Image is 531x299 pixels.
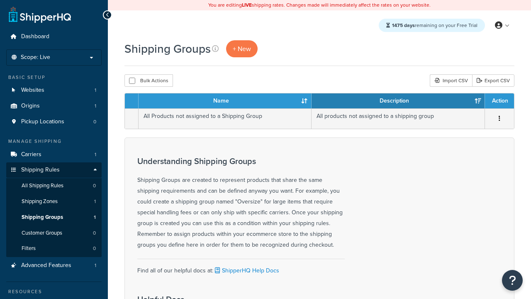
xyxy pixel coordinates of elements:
[6,114,102,130] li: Pickup Locations
[21,151,41,158] span: Carriers
[6,138,102,145] div: Manage Shipping
[312,93,485,108] th: Description: activate to sort column ascending
[430,74,472,87] div: Import CSV
[21,118,64,125] span: Pickup Locations
[93,118,96,125] span: 0
[6,29,102,44] a: Dashboard
[6,98,102,114] a: Origins 1
[94,214,96,221] span: 1
[21,262,71,269] span: Advanced Features
[139,93,312,108] th: Name: activate to sort column ascending
[9,6,71,23] a: ShipperHQ Home
[502,270,523,291] button: Open Resource Center
[94,198,96,205] span: 1
[6,162,102,257] li: Shipping Rules
[6,114,102,130] a: Pickup Locations 0
[6,147,102,162] li: Carriers
[21,33,49,40] span: Dashboard
[6,258,102,273] a: Advanced Features 1
[137,157,345,166] h3: Understanding Shipping Groups
[6,83,102,98] li: Websites
[22,198,58,205] span: Shipping Zones
[6,210,102,225] a: Shipping Groups 1
[137,157,345,250] div: Shipping Groups are created to represent products that share the same shipping requirements and c...
[6,258,102,273] li: Advanced Features
[6,147,102,162] a: Carriers 1
[6,194,102,209] a: Shipping Zones 1
[6,83,102,98] a: Websites 1
[139,108,312,129] td: All Products not assigned to a Shipping Group
[6,210,102,225] li: Shipping Groups
[6,225,102,241] li: Customer Groups
[6,178,102,194] li: All Shipping Rules
[6,241,102,256] a: Filters 0
[95,87,96,94] span: 1
[6,74,102,81] div: Basic Setup
[472,74,514,87] a: Export CSV
[379,19,485,32] div: remaining on your Free Trial
[95,262,96,269] span: 1
[22,230,62,237] span: Customer Groups
[6,288,102,295] div: Resources
[6,225,102,241] a: Customer Groups 0
[6,98,102,114] li: Origins
[93,182,96,189] span: 0
[22,214,63,221] span: Shipping Groups
[21,167,60,174] span: Shipping Rules
[6,194,102,209] li: Shipping Zones
[137,259,345,276] div: Find all of our helpful docs at:
[21,87,44,94] span: Websites
[95,103,96,110] span: 1
[95,151,96,158] span: 1
[6,241,102,256] li: Filters
[93,245,96,252] span: 0
[213,266,279,275] a: ShipperHQ Help Docs
[22,245,36,252] span: Filters
[392,22,415,29] strong: 1475 days
[6,162,102,178] a: Shipping Rules
[226,40,258,57] a: + New
[312,108,485,129] td: All products not assigned to a shipping group
[93,230,96,237] span: 0
[6,178,102,194] a: All Shipping Rules 0
[242,1,252,9] b: LIVE
[485,93,514,108] th: Action
[22,182,63,189] span: All Shipping Rules
[21,54,50,61] span: Scope: Live
[233,44,251,54] span: + New
[21,103,40,110] span: Origins
[124,74,173,87] button: Bulk Actions
[124,41,211,57] h1: Shipping Groups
